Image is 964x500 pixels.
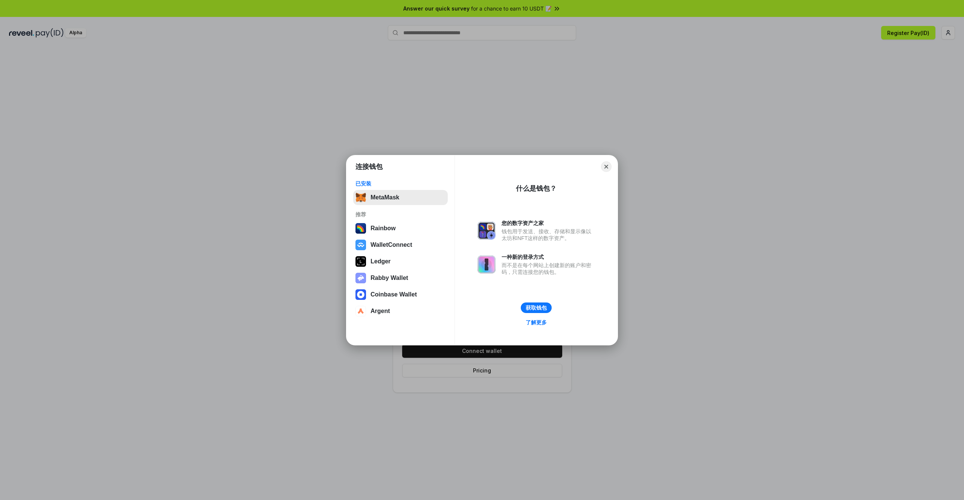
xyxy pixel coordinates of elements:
[353,287,448,302] button: Coinbase Wallet
[353,271,448,286] button: Rabby Wallet
[355,256,366,267] img: svg+xml,%3Csvg%20xmlns%3D%22http%3A%2F%2Fwww.w3.org%2F2000%2Fsvg%22%20width%3D%2228%22%20height%3...
[355,162,383,171] h1: 连接钱包
[502,228,595,242] div: 钱包用于发送、接收、存储和显示像以太坊和NFT这样的数字资产。
[477,222,496,240] img: svg+xml,%3Csvg%20xmlns%3D%22http%3A%2F%2Fwww.w3.org%2F2000%2Fsvg%22%20fill%3D%22none%22%20viewBox...
[355,180,445,187] div: 已安装
[353,237,448,252] button: WalletConnect
[521,318,551,327] a: 了解更多
[355,211,445,218] div: 推荐
[353,190,448,205] button: MetaMask
[353,304,448,319] button: Argent
[371,291,417,298] div: Coinbase Wallet
[355,306,366,316] img: svg+xml,%3Csvg%20width%3D%2228%22%20height%3D%2228%22%20viewBox%3D%220%200%2028%2028%22%20fill%3D...
[355,289,366,300] img: svg+xml,%3Csvg%20width%3D%2228%22%20height%3D%2228%22%20viewBox%3D%220%200%2028%2028%22%20fill%3D...
[355,223,366,234] img: svg+xml,%3Csvg%20width%3D%22120%22%20height%3D%22120%22%20viewBox%3D%220%200%20120%20120%22%20fil...
[502,254,595,260] div: 一种新的登录方式
[371,194,399,201] div: MetaMask
[502,220,595,226] div: 您的数字资产之家
[601,161,612,172] button: Close
[353,221,448,236] button: Rainbow
[371,258,390,265] div: Ledger
[477,255,496,274] img: svg+xml,%3Csvg%20xmlns%3D%22http%3A%2F%2Fwww.w3.org%2F2000%2Fsvg%22%20fill%3D%22none%22%20viewBox...
[371,225,396,232] div: Rainbow
[353,254,448,269] button: Ledger
[371,275,408,281] div: Rabby Wallet
[526,304,547,311] div: 获取钱包
[371,242,412,248] div: WalletConnect
[526,319,547,326] div: 了解更多
[521,302,552,313] button: 获取钱包
[502,262,595,275] div: 而不是在每个网站上创建新的账户和密码，只需连接您的钱包。
[355,273,366,283] img: svg+xml,%3Csvg%20xmlns%3D%22http%3A%2F%2Fwww.w3.org%2F2000%2Fsvg%22%20fill%3D%22none%22%20viewBox...
[516,184,557,193] div: 什么是钱包？
[355,192,366,203] img: svg+xml,%3Csvg%20fill%3D%22none%22%20height%3D%2233%22%20viewBox%3D%220%200%2035%2033%22%20width%...
[355,240,366,250] img: svg+xml,%3Csvg%20width%3D%2228%22%20height%3D%2228%22%20viewBox%3D%220%200%2028%2028%22%20fill%3D...
[371,308,390,315] div: Argent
